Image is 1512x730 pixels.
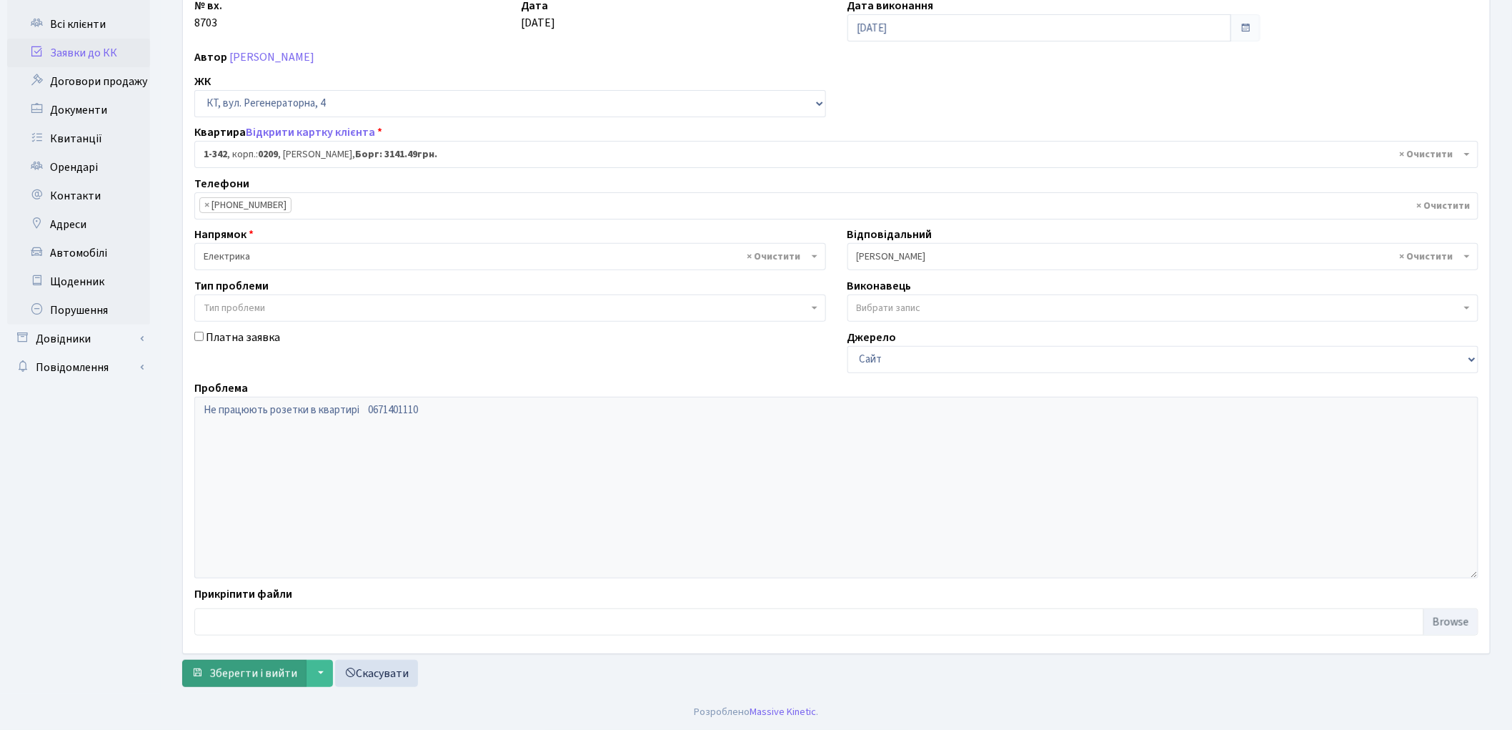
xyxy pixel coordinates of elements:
label: ЖК [194,73,211,90]
span: × [204,198,209,212]
li: (067) 178-18-14 [199,197,292,213]
a: Квитанції [7,124,150,153]
a: Скасувати [335,660,418,687]
label: Напрямок [194,226,254,243]
a: Договори продажу [7,67,150,96]
a: Автомобілі [7,239,150,267]
a: Щоденник [7,267,150,296]
span: Електрика [204,250,808,264]
span: Електрика [194,243,826,270]
div: Розроблено . [694,704,818,720]
a: Контакти [7,182,150,210]
b: 1-342 [204,147,227,162]
label: Платна заявка [206,329,280,346]
span: Тип проблеми [204,301,265,315]
textarea: Не працюють розетки в квартирі 0671401110 [194,397,1478,578]
a: [PERSON_NAME] [229,49,314,65]
span: Корчун А. А. [857,250,1461,264]
label: Квартира [194,124,382,141]
a: Всі клієнти [7,10,150,39]
a: Орендарі [7,153,150,182]
label: Телефони [194,175,249,192]
b: 0209 [258,147,278,162]
label: Проблема [194,380,248,397]
span: Видалити всі елементи [1400,147,1453,162]
button: Зберегти і вийти [182,660,307,687]
b: Борг: 3141.49грн. [355,147,437,162]
a: Повідомлення [7,353,150,382]
a: Заявки до КК [7,39,150,67]
a: Довідники [7,325,150,353]
span: Видалити всі елементи [1417,199,1471,213]
a: Відкрити картку клієнта [246,124,375,140]
span: Зберегти і вийти [209,666,297,681]
label: Прикріпити файли [194,586,292,603]
span: Вибрати запис [857,301,921,315]
label: Відповідальний [847,226,932,243]
span: <b>1-342</b>, корп.: <b>0209</b>, Головко Володимир Михайлович, <b>Борг: 3141.49грн.</b> [194,141,1478,168]
label: Автор [194,49,227,66]
span: Корчун А. А. [847,243,1479,270]
label: Джерело [847,329,897,346]
a: Massive Kinetic [750,704,816,719]
span: <b>1-342</b>, корп.: <b>0209</b>, Головко Володимир Михайлович, <b>Борг: 3141.49грн.</b> [204,147,1461,162]
label: Виконавець [847,277,912,295]
span: Видалити всі елементи [747,250,801,264]
span: Видалити всі елементи [1400,250,1453,264]
a: Адреси [7,210,150,239]
label: Тип проблеми [194,277,269,295]
a: Документи [7,96,150,124]
a: Порушення [7,296,150,325]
